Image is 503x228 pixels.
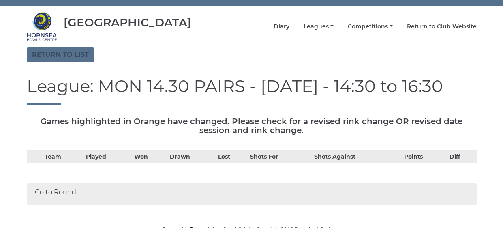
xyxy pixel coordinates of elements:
div: Go to Round: [27,183,477,205]
th: Points [402,151,447,163]
th: Shots For [248,151,312,163]
h5: Games highlighted in Orange have changed. Please check for a revised rink change OR revised date ... [27,117,477,135]
th: Lost [216,151,248,163]
th: Played [84,151,132,163]
h1: League: MON 14.30 PAIRS - [DATE] - 14:30 to 16:30 [27,77,477,105]
a: Competitions [348,23,393,30]
a: Diary [274,23,289,30]
a: Leagues [304,23,334,30]
th: Shots Against [312,151,402,163]
th: Diff [447,151,477,163]
th: Team [43,151,83,163]
div: [GEOGRAPHIC_DATA] [64,16,191,29]
img: Hornsea Bowls Centre [27,11,57,42]
a: Return to Club Website [407,23,477,30]
a: Return to list [27,47,94,62]
th: Drawn [168,151,216,163]
th: Won [132,151,168,163]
